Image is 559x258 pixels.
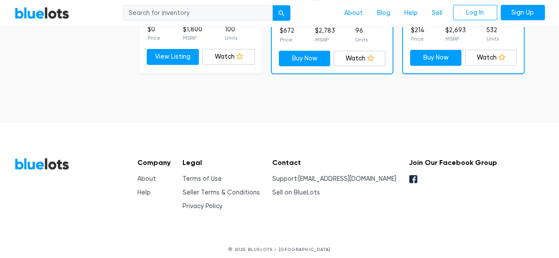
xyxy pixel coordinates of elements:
[280,36,294,44] p: Price
[272,158,396,167] h5: Contact
[123,5,273,21] input: Search for inventory
[410,50,462,66] a: Buy Now
[183,158,260,167] h5: Legal
[183,34,202,42] p: MSRP
[370,5,397,22] a: Blog
[148,34,160,42] p: Price
[183,202,222,210] a: Privacy Policy
[355,26,368,44] li: 96
[272,189,320,196] a: Sell on BlueLots
[355,36,368,44] p: Units
[445,35,466,43] p: MSRP
[137,189,151,196] a: Help
[279,51,331,67] a: Buy Now
[183,25,202,42] li: $1,800
[183,189,260,196] a: Seller Terms & Conditions
[445,26,466,43] li: $2,693
[272,174,396,184] li: Support:
[183,175,222,183] a: Terms of Use
[137,175,156,183] a: About
[411,26,425,43] li: $214
[137,158,171,167] h5: Company
[148,25,160,42] li: $0
[225,25,237,42] li: 100
[337,5,370,22] a: About
[397,5,425,22] a: Help
[487,26,499,43] li: 532
[298,175,396,183] a: [EMAIL_ADDRESS][DOMAIN_NAME]
[425,5,449,22] a: Sell
[487,35,499,43] p: Units
[334,51,385,67] a: Watch
[465,50,517,66] a: Watch
[453,5,497,21] a: Log In
[315,26,335,44] li: $2,783
[225,34,237,42] p: Units
[15,157,69,170] a: BlueLots
[501,5,545,21] a: Sign Up
[408,158,497,167] h5: Join Our Facebook Group
[280,26,294,44] li: $672
[315,36,335,44] p: MSRP
[15,7,69,19] a: BlueLots
[202,49,255,65] a: Watch
[15,246,545,253] p: © 2025 BLUELOTS • [GEOGRAPHIC_DATA]
[147,49,199,65] a: View Listing
[411,35,425,43] p: Price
